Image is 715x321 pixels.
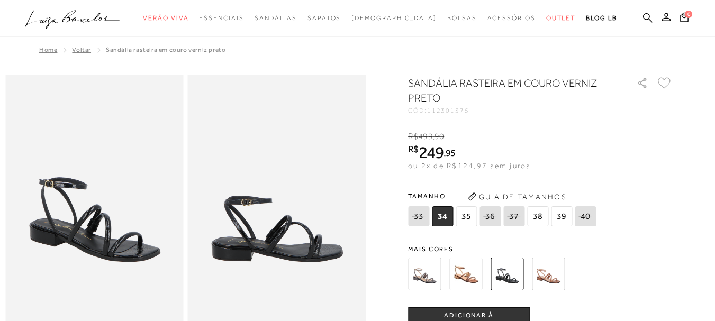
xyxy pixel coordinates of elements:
[351,8,437,28] a: noSubCategoriesText
[479,206,501,226] span: 36
[408,258,441,290] img: RASTEIRA DE TIRAS FINAS COM SALTO EM COURO VERNIZ CINZA STORM
[106,46,225,53] span: SANDÁLIA RASTEIRA EM COURO VERNIZ PRETO
[408,246,673,252] span: Mais cores
[503,206,524,226] span: 37
[307,14,341,22] span: Sapatos
[143,14,188,22] span: Verão Viva
[532,258,565,290] img: SANDÁLIA RASTEIRA EM VERNIZ CARAMELO
[143,8,188,28] a: categoryNavScreenReaderText
[408,76,607,105] h1: SANDÁLIA RASTEIRA EM COURO VERNIZ PRETO
[432,206,453,226] span: 34
[546,8,576,28] a: categoryNavScreenReaderText
[551,206,572,226] span: 39
[255,8,297,28] a: categoryNavScreenReaderText
[408,188,599,204] span: Tamanho
[447,14,477,22] span: Bolsas
[418,132,432,141] span: 499
[419,143,444,162] span: 249
[351,14,437,22] span: [DEMOGRAPHIC_DATA]
[72,46,91,53] a: Voltar
[408,107,620,114] div: CÓD:
[427,107,469,114] span: 112301375
[408,144,419,154] i: R$
[677,12,692,26] button: 0
[464,188,570,205] button: Guia de Tamanhos
[408,161,530,170] span: ou 2x de R$124,97 sem juros
[435,132,444,141] span: 90
[199,8,243,28] a: categoryNavScreenReaderText
[408,206,429,226] span: 33
[449,258,482,290] img: SANDÁLIA RASTEIRA DEGRADÊ BRONZE
[447,8,477,28] a: categoryNavScreenReaderText
[444,148,456,158] i: ,
[456,206,477,226] span: 35
[446,147,456,158] span: 95
[487,14,536,22] span: Acessórios
[199,14,243,22] span: Essenciais
[433,132,445,141] i: ,
[546,14,576,22] span: Outlet
[575,206,596,226] span: 40
[307,8,341,28] a: categoryNavScreenReaderText
[586,8,617,28] a: BLOG LB
[586,14,617,22] span: BLOG LB
[685,11,692,18] span: 0
[487,8,536,28] a: categoryNavScreenReaderText
[408,132,418,141] i: R$
[39,46,57,53] a: Home
[255,14,297,22] span: Sandálias
[527,206,548,226] span: 38
[491,258,523,290] img: SANDÁLIA RASTEIRA EM COURO VERNIZ PRETO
